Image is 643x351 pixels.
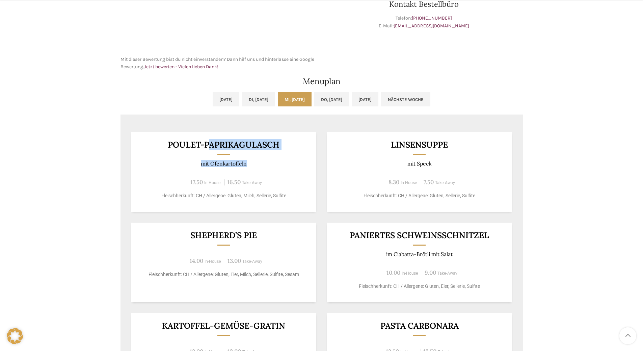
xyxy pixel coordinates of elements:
h3: Shepherd’s Pie [139,231,308,240]
a: Jetzt bewerten - Vielen lieben Dank! [144,64,218,70]
p: mit Ofenkartoffeln [139,160,308,167]
a: Scroll to top button [619,327,636,344]
span: 16.50 [227,178,241,186]
span: Take-Away [435,180,455,185]
a: Mi, [DATE] [278,92,312,106]
p: Telefon: E-Mail: [325,15,523,30]
h3: Linsensuppe [335,141,504,149]
span: Take-Away [242,180,262,185]
a: Do, [DATE] [314,92,349,106]
a: [DATE] [213,92,239,106]
a: Nächste Woche [381,92,430,106]
a: [DATE] [352,92,378,106]
p: mit Speck [335,160,504,167]
span: In-House [205,259,221,264]
span: 7.50 [424,178,434,186]
span: 17.50 [190,178,203,186]
h3: Pasta Carbonara [335,322,504,330]
p: Fleischherkunft: CH / Allergene: Gluten, Eier, Milch, Sellerie, Sulfite, Sesam [139,271,308,278]
span: Take-Away [437,271,457,276]
p: Mit dieser Bewertung bist du nicht einverstanden? Dann hilf uns und hinterlasse eine Google Bewer... [120,56,318,71]
p: Fleischherkunft: CH / Allergene: Gluten, Sellerie, Sulfite [335,192,504,199]
span: In-House [401,180,417,185]
a: Di, [DATE] [242,92,275,106]
h3: Kartoffel-Gemüse-Gratin [139,322,308,330]
span: 9.00 [425,269,436,276]
span: 13.00 [227,257,241,265]
h3: Poulet-Paprikagulasch [139,141,308,149]
span: 14.00 [190,257,203,265]
p: Fleischherkunft: CH / Allergene: Gluten, Eier, Sellerie, Sulfite [335,283,504,290]
a: [EMAIL_ADDRESS][DOMAIN_NAME] [394,23,469,29]
p: im Ciabatta-Brötli mit Salat [335,251,504,257]
h2: Menuplan [120,77,523,85]
h3: Paniertes Schweinsschnitzel [335,231,504,240]
span: In-House [402,271,418,276]
h3: Kontakt Bestellbüro [325,0,523,8]
span: Take-Away [242,259,262,264]
span: 8.30 [389,178,399,186]
span: In-House [204,180,221,185]
a: [PHONE_NUMBER] [412,15,452,21]
span: 10.00 [386,269,400,276]
p: Fleischherkunft: CH / Allergene: Gluten, Milch, Sellerie, Sulfite [139,192,308,199]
